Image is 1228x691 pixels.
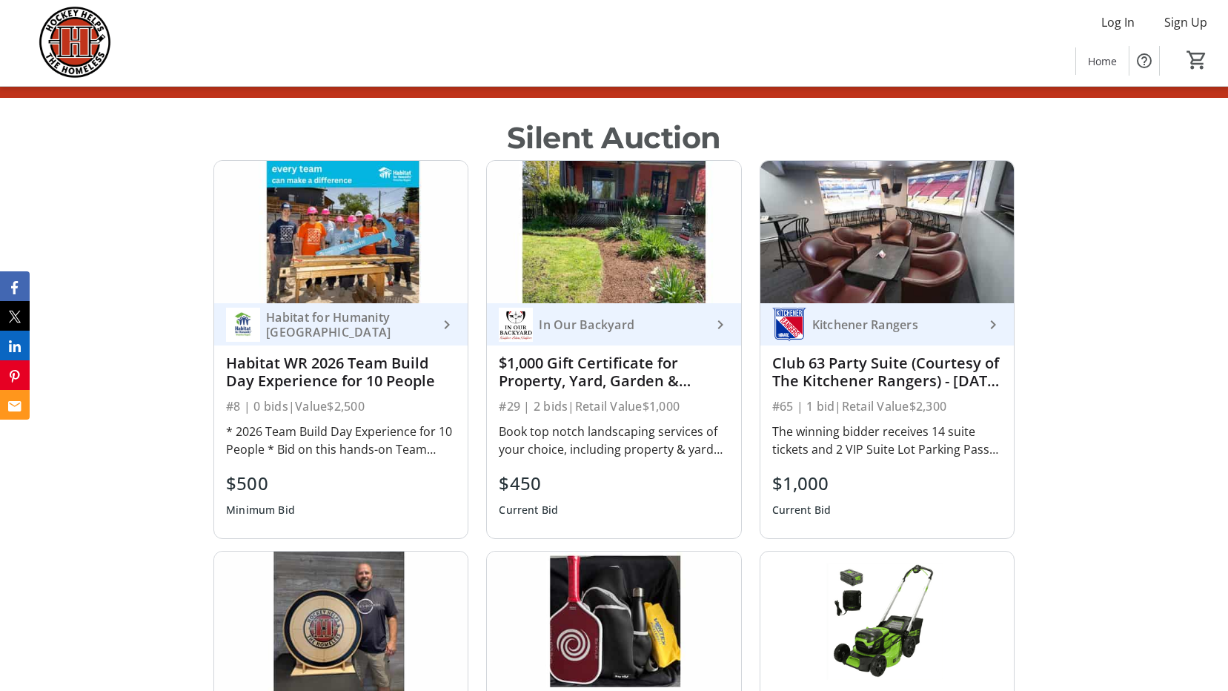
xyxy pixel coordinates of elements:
[214,161,468,303] img: Habitat WR 2026 Team Build Day Experience for 10 People
[760,303,1014,345] a: Kitchener RangersKitchener Rangers
[772,470,832,497] div: $1,000
[772,308,806,342] img: Kitchener Rangers
[507,116,721,160] p: Silent Auction
[1088,53,1117,69] span: Home
[499,354,728,390] div: $1,000 Gift Certificate for Property, Yard, Garden & Landscaping Services
[226,354,456,390] div: Habitat WR 2026 Team Build Day Experience for 10 People
[806,317,984,332] div: Kitchener Rangers
[1129,46,1159,76] button: Help
[772,396,1002,417] div: #65 | 1 bid | Retail Value $2,300
[1184,47,1210,73] button: Cart
[772,423,1002,458] div: The winning bidder receives 14 suite tickets and 2 VIP Suite Lot Parking Passes for the [DATE] ga...
[9,6,141,80] img: Hockey Helps the Homeless's Logo
[1076,47,1129,75] a: Home
[711,316,729,334] mat-icon: keyboard_arrow_right
[226,423,456,458] div: * 2026 Team Build Day Experience for 10 People * Bid on this hands-on Team Build Day with Habitat...
[487,303,740,345] a: In Our BackyardIn Our Backyard
[438,316,456,334] mat-icon: keyboard_arrow_right
[1152,10,1219,34] button: Sign Up
[760,161,1014,303] img: Club 63 Party Suite (Courtesy of The Kitchener Rangers) - Tuesday November 18th Kitchener Rangers...
[1164,13,1207,31] span: Sign Up
[499,470,558,497] div: $450
[226,396,456,417] div: #8 | 0 bids | Value $2,500
[984,316,1002,334] mat-icon: keyboard_arrow_right
[499,396,728,417] div: #29 | 2 bids | Retail Value $1,000
[772,497,832,523] div: Current Bid
[214,303,468,345] a: Habitat for Humanity Waterloo RegionHabitat for Humanity [GEOGRAPHIC_DATA]
[533,317,711,332] div: In Our Backyard
[226,470,295,497] div: $500
[499,308,533,342] img: In Our Backyard
[226,497,295,523] div: Minimum Bid
[260,310,438,340] div: Habitat for Humanity [GEOGRAPHIC_DATA]
[1101,13,1135,31] span: Log In
[226,308,260,342] img: Habitat for Humanity Waterloo Region
[772,354,1002,390] div: Club 63 Party Suite (Courtesy of The Kitchener Rangers) - [DATE] Kitchener Rangers vs Guelph Stor...
[487,161,740,303] img: $1,000 Gift Certificate for Property, Yard, Garden & Landscaping Services
[1089,10,1146,34] button: Log In
[499,423,728,458] div: Book top notch landscaping services of your choice, including property & yard services, garden se...
[499,497,558,523] div: Current Bid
